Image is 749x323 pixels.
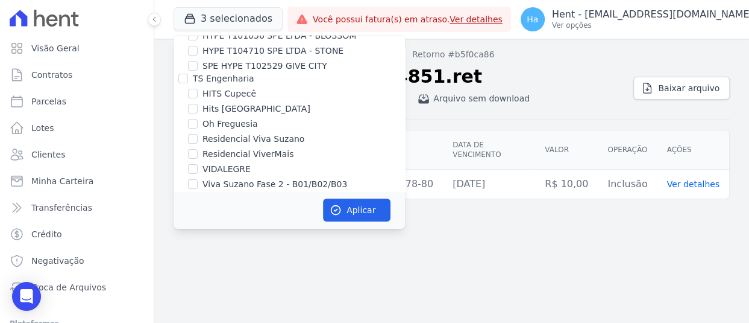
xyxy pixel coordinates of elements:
button: 3 selecionados [174,7,283,30]
div: Open Intercom Messenger [12,282,41,311]
a: Contratos [5,63,149,87]
a: Lotes [5,116,149,140]
a: Minha Carteira [5,169,149,193]
a: Transferências [5,196,149,220]
a: Crédito [5,222,149,246]
label: HYPE T101056 SPE LTDA - BLOSSOM [202,30,356,42]
span: Contratos [31,69,72,81]
span: Parcelas [31,95,66,107]
span: Ha [527,15,538,24]
nav: Breadcrumb [174,48,730,61]
a: Troca de Arquivos [5,275,149,299]
span: Troca de Arquivos [31,281,106,293]
label: Viva Suzano Fase 2 - B01/B02/B03 [202,178,347,191]
td: R$ 10,00 [535,170,598,199]
label: Hits [GEOGRAPHIC_DATA] [202,103,310,115]
th: Operação [598,130,657,170]
a: Parcelas [5,89,149,114]
label: SPE HYPE T102529 GIVE CITY [202,60,327,72]
span: Você possui fatura(s) em atraso. [313,13,503,26]
span: Baixar arquivo [658,82,719,94]
a: Retorno #b5f0ca86 [412,48,495,61]
span: Crédito [31,228,62,240]
span: Transferências [31,202,92,214]
a: Visão Geral [5,36,149,60]
a: Baixar arquivo [633,77,730,100]
a: Clientes [5,142,149,167]
label: VIDALEGRE [202,163,251,176]
a: Ver detalhes [450,14,503,24]
span: Negativação [31,255,84,267]
span: Clientes [31,149,65,161]
th: Valor [535,130,598,170]
label: HYPE T104710 SPE LTDA - STONE [202,45,343,57]
span: Lotes [31,122,54,134]
th: Ações [657,130,729,170]
label: TS Engenharia [193,74,254,83]
label: Oh Freguesia [202,118,258,130]
button: Aplicar [323,199,390,222]
label: Residencial Viva Suzano [202,133,304,146]
a: Ver detalhes [666,179,719,189]
td: Inclusão [598,170,657,199]
span: Minha Carteira [31,175,93,187]
a: Negativação [5,249,149,273]
div: Arquivo sem download [418,92,530,105]
td: [DATE] [443,170,535,199]
th: Data de vencimento [443,130,535,170]
span: Visão Geral [31,42,80,54]
label: Residencial ViverMais [202,148,293,161]
label: HITS Cupecê [202,88,256,100]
